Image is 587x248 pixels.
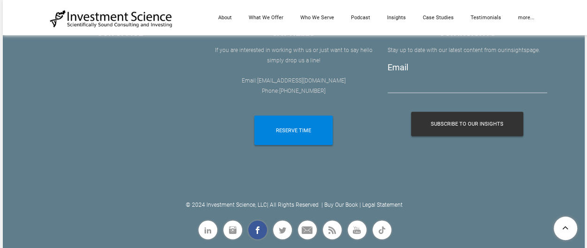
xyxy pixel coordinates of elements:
[254,115,333,145] a: RESERVE TIME
[247,219,268,240] a: Facebook
[388,47,540,53] font: Stay up to date with our latest content from our page.
[550,213,582,243] a: To Top
[362,201,403,208] a: Legal Statement
[242,77,346,94] font: Email: Phone:
[222,219,244,240] a: Instagram
[279,87,326,94] a: [PHONE_NUMBER]​
[276,115,311,145] span: RESERVE TIME
[50,9,173,28] img: Investment Science | NYC Consulting Services
[431,112,503,136] span: Subscribe To Our Insights
[346,219,368,240] a: Youtube
[197,219,219,240] a: Linkedin
[388,62,408,72] label: Email
[215,47,373,64] font: If you are interested in working with us or ​just want to say hello simply drop us a line!
[270,201,319,208] a: All Rights Reserved
[359,201,361,208] a: |
[297,219,318,240] a: Mail
[279,87,326,94] font: [PHONE_NUMBER]
[257,77,346,83] a: [EMAIL_ADDRESS][DOMAIN_NAME]
[324,201,358,208] a: Buy Our Book
[186,201,267,208] a: © 2024 Investment Science, LLC
[506,47,526,53] a: insights
[272,219,293,240] a: Twitter
[321,219,343,240] a: Rss
[371,219,393,240] a: Flickr
[267,201,268,208] a: |
[321,201,323,208] a: |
